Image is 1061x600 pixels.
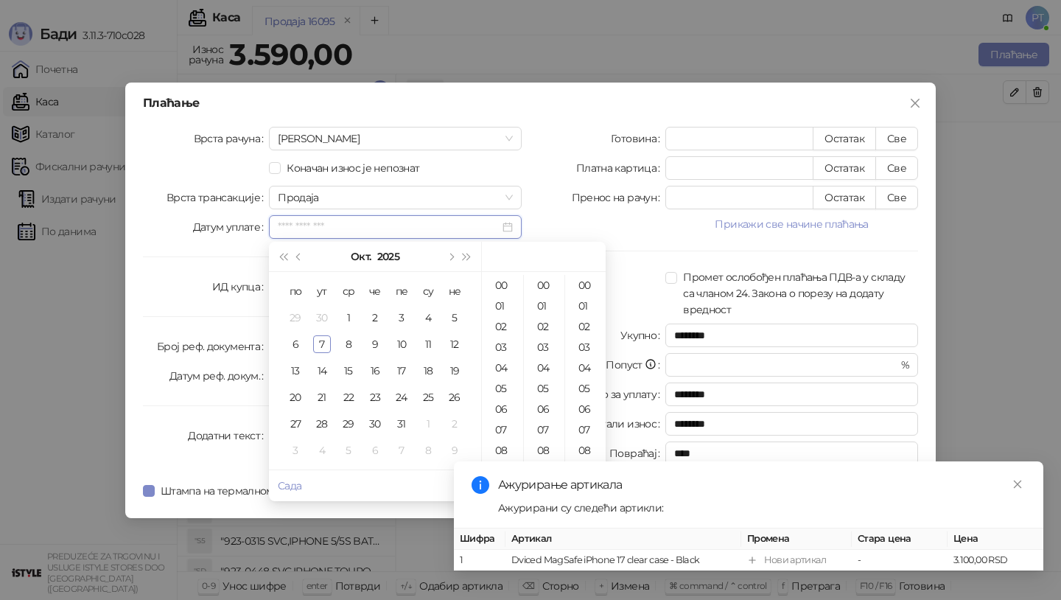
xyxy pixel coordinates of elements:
[340,442,357,459] div: 5
[282,331,309,357] td: 2025-10-06
[167,186,270,209] label: Врста трансакције
[415,411,441,437] td: 2025-11-01
[441,278,468,304] th: не
[366,362,384,380] div: 16
[568,337,603,357] div: 03
[419,309,437,327] div: 4
[366,309,384,327] div: 2
[485,357,520,378] div: 04
[388,278,415,304] th: пе
[852,529,948,550] th: Стара цена
[903,97,927,109] span: Close
[875,156,918,180] button: Све
[948,550,1043,571] td: 3.100,00 RSD
[527,378,562,399] div: 05
[446,415,463,433] div: 2
[527,440,562,461] div: 08
[362,304,388,331] td: 2025-10-02
[441,437,468,464] td: 2025-11-09
[813,186,876,209] button: Остатак
[485,316,520,337] div: 02
[441,384,468,411] td: 2025-10-26
[278,186,513,209] span: Продаја
[415,437,441,464] td: 2025-11-08
[309,304,335,331] td: 2025-09-30
[441,411,468,437] td: 2025-11-02
[1009,476,1026,492] a: Close
[313,388,331,406] div: 21
[340,335,357,353] div: 8
[568,357,603,378] div: 04
[362,411,388,437] td: 2025-10-30
[446,309,463,327] div: 5
[393,442,410,459] div: 7
[1012,479,1023,489] span: close
[282,278,309,304] th: по
[275,242,291,271] button: Претходна година (Control + left)
[362,357,388,384] td: 2025-10-16
[527,316,562,337] div: 02
[393,309,410,327] div: 3
[568,275,603,296] div: 00
[287,415,304,433] div: 27
[278,219,500,235] input: Датум уплате
[415,384,441,411] td: 2025-10-25
[454,550,505,571] td: 1
[446,442,463,459] div: 9
[309,384,335,411] td: 2025-10-21
[309,357,335,384] td: 2025-10-14
[459,242,475,271] button: Следећа година (Control + right)
[366,335,384,353] div: 9
[568,316,603,337] div: 02
[415,331,441,357] td: 2025-10-11
[155,483,332,499] span: Штампа на термалном штампачу
[568,296,603,316] div: 01
[446,335,463,353] div: 12
[340,388,357,406] div: 22
[351,242,371,271] button: Изабери месец
[340,309,357,327] div: 1
[287,388,304,406] div: 20
[291,242,307,271] button: Претходни месец (PageUp)
[193,215,270,239] label: Датум уплате
[505,550,741,571] td: Dviced MagSafe iPhone 17 clear case - Black
[388,411,415,437] td: 2025-10-31
[441,331,468,357] td: 2025-10-12
[388,331,415,357] td: 2025-10-10
[813,156,876,180] button: Остатак
[527,399,562,419] div: 06
[415,357,441,384] td: 2025-10-18
[948,529,1043,550] th: Цена
[419,335,437,353] div: 11
[569,412,666,436] label: Преостали износ
[366,442,384,459] div: 6
[611,127,665,150] label: Готовина
[485,296,520,316] div: 01
[498,476,1026,494] div: Ажурирање артикала
[620,324,666,347] label: Укупно
[157,335,269,358] label: Број реф. документа
[362,384,388,411] td: 2025-10-23
[419,362,437,380] div: 18
[442,242,458,271] button: Следећи месец (PageDown)
[441,304,468,331] td: 2025-10-05
[741,529,852,550] th: Промена
[388,384,415,411] td: 2025-10-24
[393,415,410,433] div: 31
[313,415,331,433] div: 28
[572,186,666,209] label: Пренос на рачун
[282,304,309,331] td: 2025-09-29
[415,304,441,331] td: 2025-10-04
[143,97,918,109] div: Плаћање
[606,353,665,377] label: Попуст
[388,304,415,331] td: 2025-10-03
[362,437,388,464] td: 2025-11-06
[282,357,309,384] td: 2025-10-13
[309,331,335,357] td: 2025-10-07
[335,304,362,331] td: 2025-10-01
[498,500,1026,516] div: Ажурирани су следећи артикли:
[313,309,331,327] div: 30
[909,97,921,109] span: close
[903,91,927,115] button: Close
[415,278,441,304] th: су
